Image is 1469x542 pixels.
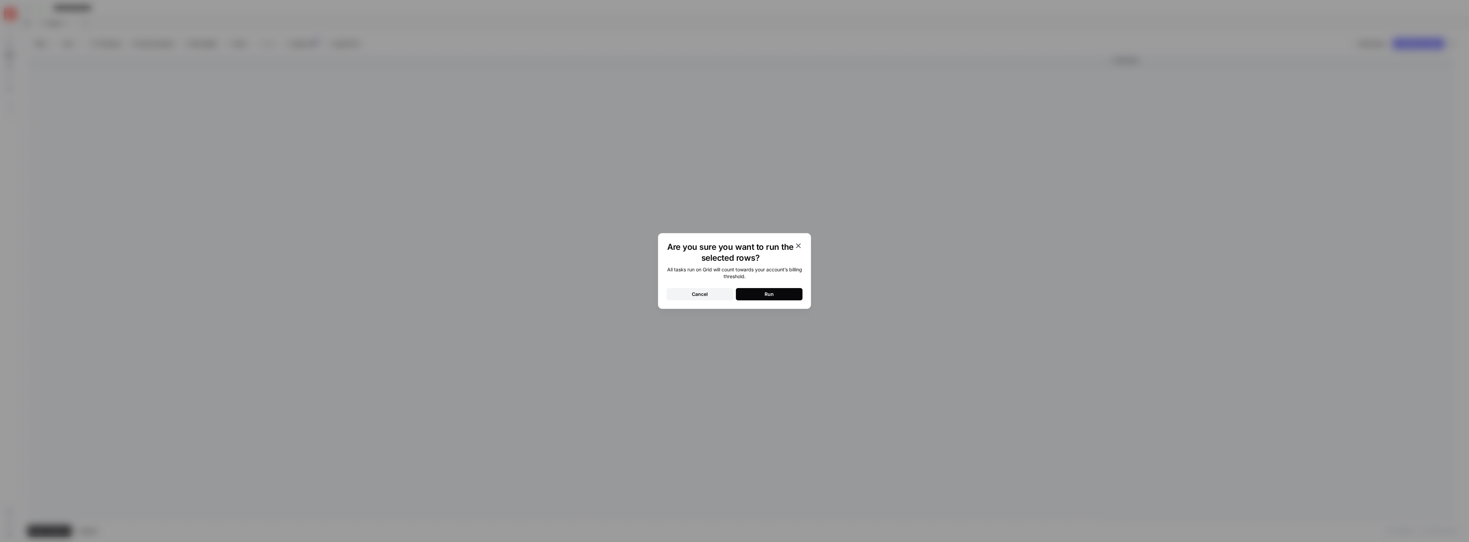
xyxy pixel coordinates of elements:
button: Cancel [667,288,733,300]
div: Cancel [692,291,708,298]
button: Run [736,288,802,300]
h1: Are you sure you want to run the selected rows? [667,242,794,263]
div: All tasks run on Grid will count towards your account’s billing threshold. [667,266,802,280]
div: Run [765,291,774,298]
